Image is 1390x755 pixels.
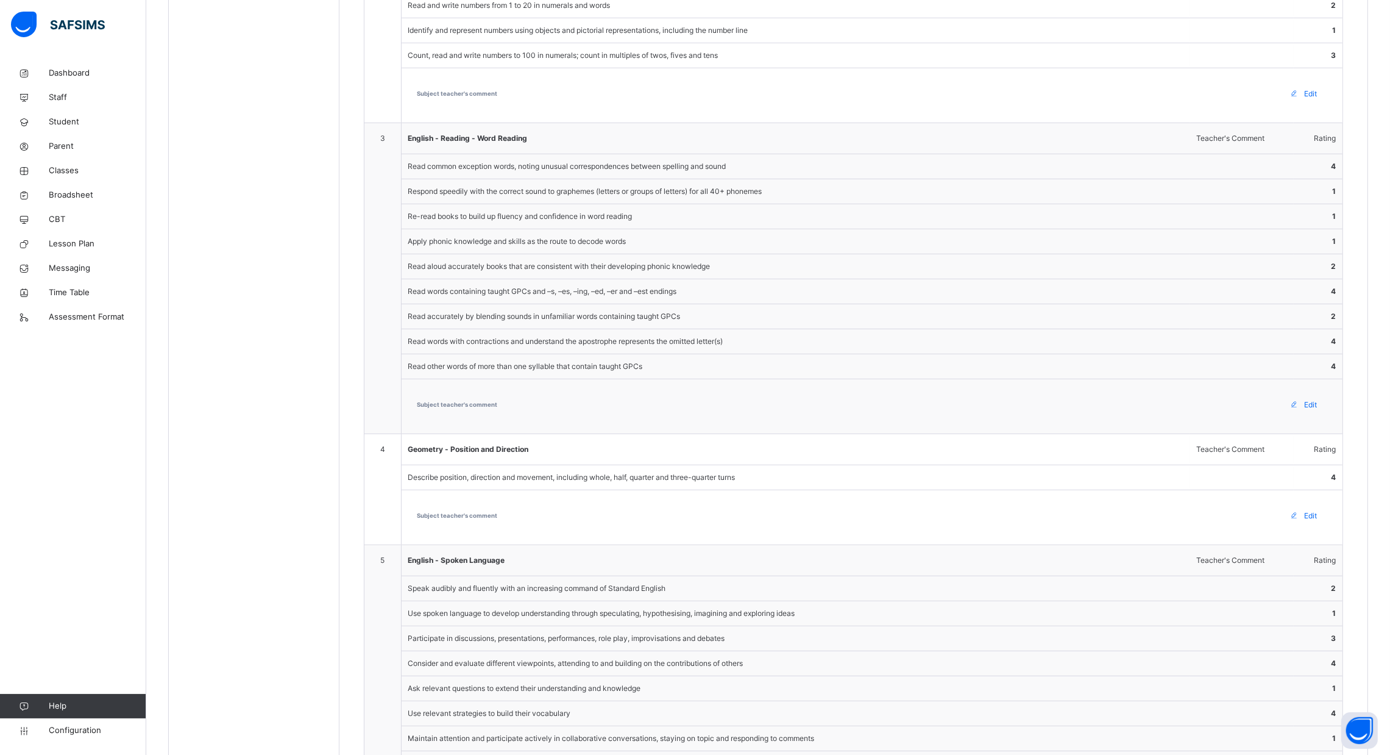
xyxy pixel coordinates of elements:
img: safsims [11,12,105,37]
div: Identify and represent numbers using objects and pictorial representations, including the number ... [402,19,1190,42]
strong: 3 [1331,634,1336,643]
div: Rating [1294,546,1342,575]
div: Teacher's Comment [1191,124,1293,153]
span: English - Spoken Language [408,556,505,565]
div: Describe position, direction and movement, including whole, half, quarter and three-quarter turns [402,466,1190,489]
strong: 1 [1332,212,1336,221]
div: Re-read books to build up fluency and confidence in word reading [402,205,1190,228]
span: Messaging [49,262,146,274]
div: Read other words of more than one syllable that contain taught GPCs [402,355,1190,378]
strong: 4 [1331,362,1336,371]
div: 5 [365,546,400,575]
span: Help [49,700,146,712]
strong: 2 [1331,262,1336,271]
span: Time Table [49,287,146,299]
strong: 1 [1332,26,1336,35]
strong: 1 [1332,237,1336,246]
span: Student [49,116,146,128]
div: Read accurately by blending sounds in unfamiliar words containing taught GPCs [402,305,1190,328]
div: Read aloud accurately books that are consistent with their developing phonic knowledge [402,255,1190,278]
div: Apply phonic knowledge and skills as the route to decode words [402,230,1190,253]
div: Rating [1294,124,1342,153]
strong: 4 [1331,659,1336,668]
button: Open asap [1341,712,1378,749]
span: Dashboard [49,67,146,79]
div: Consider and evaluate different viewpoints, attending to and building on the contributions of others [402,652,1190,675]
div: Ask relevant questions to extend their understanding and knowledge [402,677,1190,700]
div: Respond speedily with the correct sound to graphemes (letters or groups of letters) for all 40+ p... [402,180,1190,203]
div: Participate in discussions, presentations, performances, role play, improvisations and debates [402,627,1190,650]
strong: 4 [1331,162,1336,171]
span: Subject teacher's comment [417,401,498,409]
div: Teacher's Comment [1191,546,1293,575]
div: Read words with contractions and understand the apostrophe represents the omitted letter(s) [402,330,1190,353]
strong: 2 [1331,312,1336,321]
span: Broadsheet [49,189,146,201]
strong: 1 [1332,187,1336,196]
span: CBT [49,213,146,226]
span: Edit [1304,399,1317,410]
strong: 4 [1331,287,1336,296]
span: Classes [49,165,146,177]
div: Read common exception words, noting unusual correspondences between spelling and sound [402,155,1190,178]
div: Use spoken language to develop understanding through speculating, hypothesising, imagining and ex... [402,602,1190,625]
div: Rating [1294,435,1342,464]
div: Read words containing taught GPCs and –s, –es, –ing, –ed, –er and –est endings [402,280,1190,303]
strong: 4 [1331,473,1336,482]
div: Count, read and write numbers to 100 in numerals; count in multiples of twos, fives and tens [402,44,1190,67]
strong: 1 [1332,684,1336,693]
div: 3 [365,124,400,153]
span: Edit [1304,510,1317,521]
div: Speak audibly and fluently with an increasing command of Standard English [402,577,1190,600]
strong: 1 [1332,609,1336,618]
span: Edit [1304,88,1317,99]
span: Subject teacher's comment [417,90,498,98]
span: Subject teacher's comment [417,512,498,520]
strong: 3 [1331,51,1336,60]
div: Teacher's Comment [1191,435,1293,464]
strong: 4 [1331,709,1336,718]
div: Maintain attention and participate actively in collaborative conversations, staying on topic and ... [402,727,1190,750]
div: 4 [365,435,400,464]
strong: 1 [1332,734,1336,743]
div: Use relevant strategies to build their vocabulary [402,702,1190,725]
span: Parent [49,140,146,152]
span: Geometry - Position and Direction [408,445,529,454]
strong: 2 [1331,584,1336,593]
span: Lesson Plan [49,238,146,250]
span: Configuration [49,725,146,737]
span: English - Reading - Word Reading [408,134,528,143]
strong: 2 [1331,1,1336,10]
strong: 4 [1331,337,1336,346]
span: Assessment Format [49,311,146,323]
span: Staff [49,91,146,104]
